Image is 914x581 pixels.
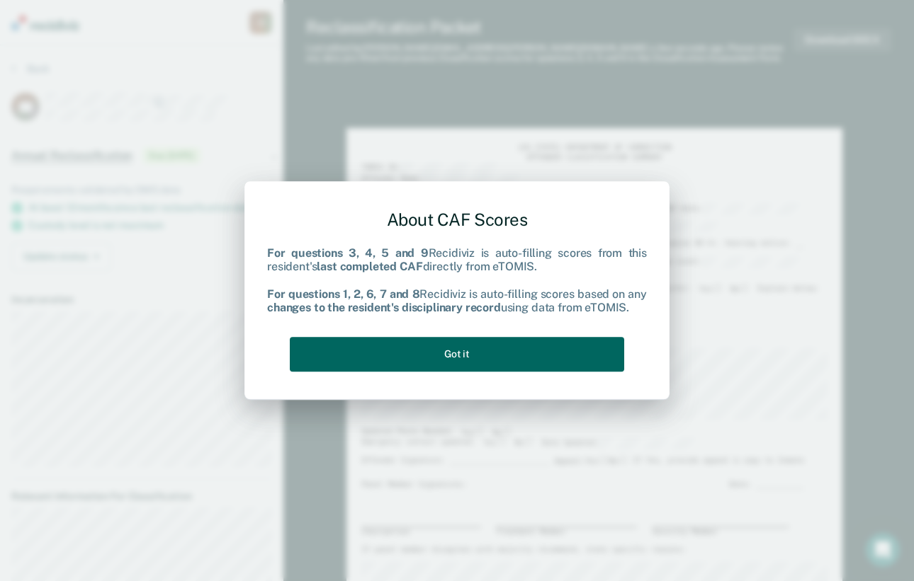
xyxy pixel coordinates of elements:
div: Recidiviz is auto-filling scores from this resident's directly from eTOMIS. Recidiviz is auto-fil... [267,247,647,315]
div: About CAF Scores [267,198,647,241]
button: Got it [290,337,624,372]
b: For questions 3, 4, 5 and 9 [267,247,429,260]
b: last completed CAF [317,260,422,274]
b: For questions 1, 2, 6, 7 and 8 [267,287,419,301]
b: changes to the resident's disciplinary record [267,301,501,314]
